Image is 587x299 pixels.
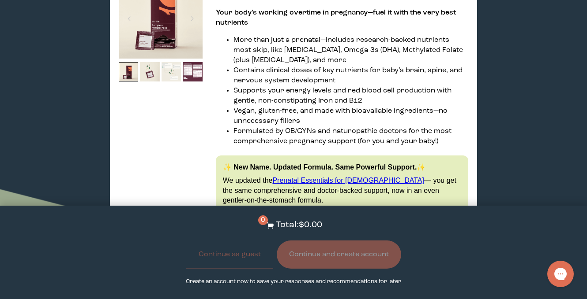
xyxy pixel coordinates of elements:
button: Continue as guest [186,240,273,269]
a: Prenatal Essentials for [DEMOGRAPHIC_DATA] [272,177,424,184]
p: We updated the — you get the same comprehensive and doctor-backed support, now in an even gentler... [223,176,462,205]
iframe: Gorgias live chat messenger [543,258,578,290]
li: Vegan, gluten-free, and made with bioavailable ingredients—no unnecessary fillers [233,106,469,126]
img: thumbnail image [140,62,160,82]
img: thumbnail image [183,62,203,82]
img: thumbnail image [119,62,139,82]
li: Supports your energy levels and red blood cell production with gentle, non-constipating Iron and B12 [233,86,469,106]
p: Total: $0.00 [276,219,322,232]
span: 0 [258,215,268,225]
li: Contains clinical doses of key nutrients for baby’s brain, spine, and nervous system development [233,66,469,86]
img: thumbnail image [162,62,181,82]
li: Formulated by OB/GYNs and naturopathic doctors for the most comprehensive pregnancy support (for ... [233,126,469,147]
li: More than just a prenatal—includes research-backed nutrients most skip, like [MEDICAL_DATA], Omeg... [233,35,469,66]
strong: Your body’s working overtime in pregnancy—fuel it with the very best nutrients [216,9,456,26]
strong: ✨ New Name. Updated Formula. Same Powerful Support.✨ [223,163,426,171]
button: Continue and create account [277,240,401,269]
p: Create an account now to save your responses and recommendations for later [186,277,401,286]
